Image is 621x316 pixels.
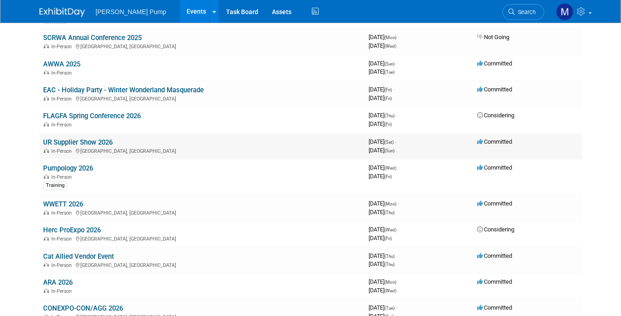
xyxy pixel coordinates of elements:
[384,148,394,153] span: (Sun)
[43,252,114,261] a: Cat Allied Vendor Event
[43,95,361,102] div: [GEOGRAPHIC_DATA], [GEOGRAPHIC_DATA]
[398,278,399,285] span: -
[384,262,394,267] span: (Thu)
[43,226,101,234] a: Herc ProExpo 2026
[369,34,399,40] span: [DATE]
[398,200,399,207] span: -
[477,226,514,233] span: Considering
[384,44,396,49] span: (Wed)
[43,235,361,242] div: [GEOGRAPHIC_DATA], [GEOGRAPHIC_DATA]
[43,181,67,190] div: Training
[369,138,396,145] span: [DATE]
[43,261,361,268] div: [GEOGRAPHIC_DATA], [GEOGRAPHIC_DATA]
[369,304,397,311] span: [DATE]
[384,35,396,40] span: (Mon)
[515,9,536,15] span: Search
[43,304,123,312] a: CONEXPO-CON/AGG 2026
[384,122,392,127] span: (Fri)
[51,148,74,154] span: In-Person
[384,87,392,92] span: (Fri)
[96,8,167,15] span: [PERSON_NAME] Pump
[369,173,392,180] span: [DATE]
[384,166,396,171] span: (Wed)
[384,210,394,215] span: (Thu)
[384,236,392,241] span: (Fri)
[51,262,74,268] span: In-Person
[477,252,512,259] span: Committed
[398,226,399,233] span: -
[393,86,394,93] span: -
[398,34,399,40] span: -
[39,8,85,17] img: ExhibitDay
[384,288,396,293] span: (Wed)
[384,254,394,259] span: (Thu)
[44,44,49,48] img: In-Person Event
[477,112,514,119] span: Considering
[384,227,396,232] span: (Wed)
[44,174,49,179] img: In-Person Event
[384,140,394,145] span: (Sat)
[369,209,394,216] span: [DATE]
[43,278,73,286] a: ARA 2026
[369,60,397,67] span: [DATE]
[369,164,399,171] span: [DATE]
[369,112,397,119] span: [DATE]
[51,288,74,294] span: In-Person
[384,96,392,101] span: (Fri)
[384,61,394,66] span: (Sun)
[43,34,142,42] a: SCRWA Annual Conference 2025
[43,112,141,120] a: FLAGFA Spring Conference 2026
[477,304,512,311] span: Committed
[51,236,74,242] span: In-Person
[369,252,397,259] span: [DATE]
[369,95,392,101] span: [DATE]
[51,70,74,76] span: In-Person
[369,42,396,49] span: [DATE]
[477,200,512,207] span: Committed
[369,120,392,127] span: [DATE]
[384,174,392,179] span: (Fri)
[44,210,49,215] img: In-Person Event
[43,147,361,154] div: [GEOGRAPHIC_DATA], [GEOGRAPHIC_DATA]
[369,278,399,285] span: [DATE]
[43,200,83,208] a: WWETT 2026
[369,68,394,75] span: [DATE]
[43,60,80,68] a: AWWA 2025
[43,42,361,50] div: [GEOGRAPHIC_DATA], [GEOGRAPHIC_DATA]
[44,288,49,293] img: In-Person Event
[51,174,74,180] span: In-Person
[384,280,396,285] span: (Mon)
[44,122,49,126] img: In-Person Event
[477,138,512,145] span: Committed
[396,304,397,311] span: -
[477,34,509,40] span: Not Going
[43,86,204,94] a: EAC - Holiday Party - Winter Wonderland Masquerade
[396,60,397,67] span: -
[369,226,399,233] span: [DATE]
[369,261,394,267] span: [DATE]
[384,306,394,311] span: (Tue)
[44,236,49,241] img: In-Person Event
[556,3,573,20] img: Mike Walters
[396,112,397,119] span: -
[477,278,512,285] span: Committed
[43,138,113,146] a: UR Supplier Show 2026
[396,252,397,259] span: -
[477,60,512,67] span: Committed
[44,262,49,267] img: In-Person Event
[384,113,394,118] span: (Thu)
[503,4,544,20] a: Search
[477,86,512,93] span: Committed
[43,209,361,216] div: [GEOGRAPHIC_DATA], [GEOGRAPHIC_DATA]
[51,210,74,216] span: In-Person
[369,200,399,207] span: [DATE]
[51,96,74,102] span: In-Person
[51,122,74,128] span: In-Person
[477,164,512,171] span: Committed
[398,164,399,171] span: -
[51,44,74,50] span: In-Person
[43,164,93,172] a: Pumpology 2026
[369,147,394,154] span: [DATE]
[369,235,392,241] span: [DATE]
[384,70,394,75] span: (Tue)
